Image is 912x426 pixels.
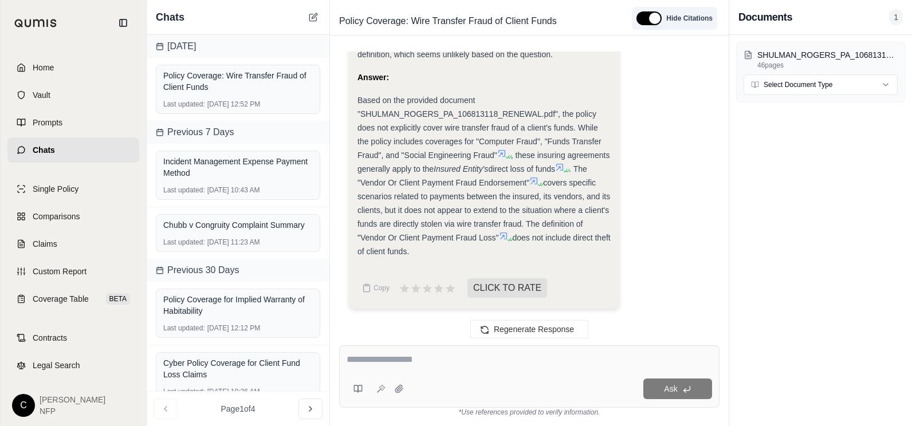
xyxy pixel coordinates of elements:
[163,294,313,317] div: Policy Coverage for Implied Warranty of Habitability
[494,325,574,334] span: Regenerate Response
[33,332,67,344] span: Contracts
[357,178,610,242] span: covers specific scenarios related to payments between the insured, its vendors, and its clients, ...
[33,144,55,156] span: Chats
[643,378,712,399] button: Ask
[163,357,313,380] div: Cyber Policy Coverage for Client Fund Loss Claims
[163,186,205,195] span: Last updated:
[147,259,329,282] div: Previous 30 Days
[757,61,898,70] p: 46 pages
[374,283,390,293] span: Copy
[114,14,132,32] button: Collapse sidebar
[357,73,389,82] strong: Answer:
[738,9,792,25] h3: Documents
[163,156,313,179] div: Incident Management Expense Payment Method
[163,387,205,396] span: Last updated:
[7,204,139,229] a: Comparisons
[744,49,898,70] button: SHULMAN_ROGERS_PA_106813118_RENEWAL.pdf46pages
[163,219,313,231] div: Chubb v Congruity Complaint Summary
[7,55,139,80] a: Home
[163,238,205,247] span: Last updated:
[7,176,139,202] a: Single Policy
[357,164,587,187] span: . The "Vendor Or Client Payment Fraud Endorsement"
[488,164,555,173] span: direct loss of funds
[163,186,313,195] div: [DATE] 10:43 AM
[163,324,205,333] span: Last updated:
[7,325,139,350] a: Contracts
[757,49,898,61] p: SHULMAN_ROGERS_PA_106813118_RENEWAL.pdf
[156,9,184,25] span: Chats
[33,117,62,128] span: Prompts
[7,110,139,135] a: Prompts
[33,211,80,222] span: Comparisons
[163,324,313,333] div: [DATE] 12:12 PM
[306,10,320,24] button: New Chat
[33,62,54,73] span: Home
[467,278,547,298] span: CLICK TO RATE
[889,9,903,25] span: 1
[147,35,329,58] div: [DATE]
[40,405,105,417] span: NFP
[163,238,313,247] div: [DATE] 11:23 AM
[163,100,313,109] div: [DATE] 12:52 PM
[40,394,105,405] span: [PERSON_NAME]
[357,151,610,173] span: , these insuring agreements generally apply to the
[163,387,313,396] div: [DATE] 10:36 AM
[33,360,80,371] span: Legal Search
[7,259,139,284] a: Custom Report
[339,408,720,417] div: *Use references provided to verify information.
[664,384,677,393] span: Ask
[357,9,604,59] span: Therefore, based on my analysis, the policy does not appear to cover wire transfer fraud of a cli...
[7,231,139,257] a: Claims
[14,19,57,27] img: Qumis Logo
[33,238,57,250] span: Claims
[163,70,313,93] div: Policy Coverage: Wire Transfer Fraud of Client Funds
[357,277,394,299] button: Copy
[33,266,87,277] span: Custom Report
[7,82,139,108] a: Vault
[7,137,139,163] a: Chats
[33,293,89,305] span: Coverage Table
[357,96,602,160] span: Based on the provided document "SHULMAN_ROGERS_PA_106813118_RENEWAL.pdf", the policy does not exp...
[335,12,561,30] span: Policy Coverage: Wire Transfer Fraud of Client Funds
[147,121,329,144] div: Previous 7 Days
[357,233,611,256] span: does not include direct theft of client funds.
[163,100,205,109] span: Last updated:
[7,353,139,378] a: Legal Search
[7,286,139,311] a: Coverage TableBETA
[434,164,488,173] em: Insured Entity's
[470,320,588,338] button: Regenerate Response
[666,14,713,23] span: Hide Citations
[106,293,130,305] span: BETA
[335,12,623,30] div: Edit Title
[221,403,255,415] span: Page 1 of 4
[33,183,78,195] span: Single Policy
[12,394,35,417] div: C
[33,89,50,101] span: Vault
